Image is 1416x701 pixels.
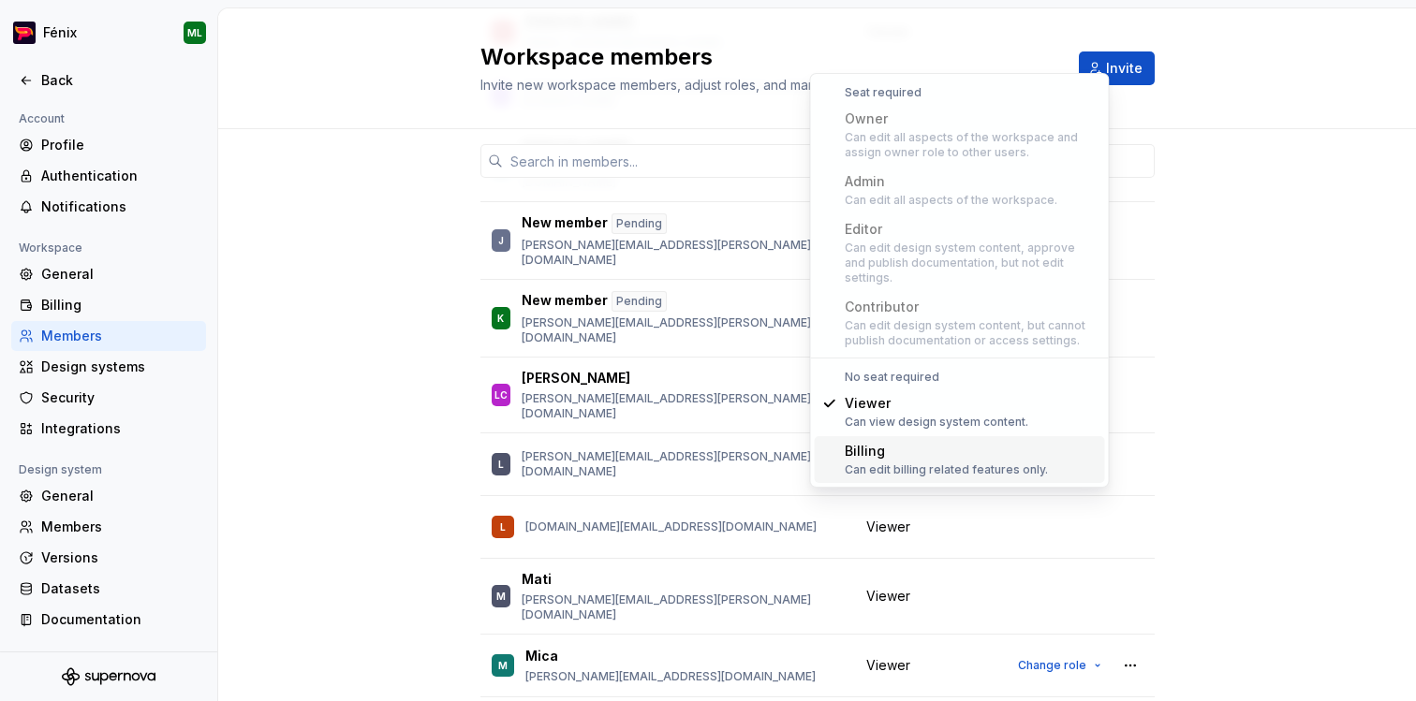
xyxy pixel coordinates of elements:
div: Design system [11,459,110,481]
div: L [500,518,506,536]
div: Documentation [41,610,199,629]
button: Invite [1079,51,1155,85]
p: [PERSON_NAME][EMAIL_ADDRESS][PERSON_NAME][DOMAIN_NAME] [522,592,844,622]
div: General [41,487,199,505]
div: Versions [41,548,199,567]
a: Members [11,512,206,542]
div: Authentication [41,167,199,185]
div: L [498,455,504,474]
div: Suggestions [811,74,1109,487]
div: J [498,231,504,250]
p: [PERSON_NAME][EMAIL_ADDRESS][DOMAIN_NAME] [525,669,816,684]
a: Profile [11,130,206,160]
div: General [41,265,199,284]
div: Fénix [43,23,77,42]
span: Viewer [866,518,910,536]
a: Billing [11,290,206,320]
div: Design systems [41,358,199,376]
div: ML [187,25,202,40]
p: Mica [525,647,558,665]
div: Notifications [41,197,199,216]
svg: Supernova Logo [62,667,155,686]
a: Integrations [11,414,206,444]
div: Viewer [845,394,1028,413]
span: Viewer [866,587,910,606]
a: Members [11,321,206,351]
button: Change role [1010,514,1110,540]
div: Back [41,71,199,90]
div: Account [11,108,72,130]
button: FénixML [4,12,214,53]
div: LC [494,386,508,404]
div: M [496,587,506,606]
a: Back [11,66,206,95]
a: Datasets [11,574,206,604]
h2: Workspace members [480,42,1056,72]
div: Can edit all aspects of the workspace and assign owner role to other users. [845,130,1098,160]
span: Viewer [866,656,910,675]
p: New member [522,213,608,234]
a: General [11,259,206,289]
div: Pending [612,291,667,312]
div: Workspace [11,237,90,259]
div: Editor [845,220,1098,239]
div: Can edit billing related features only. [845,462,1048,477]
p: [PERSON_NAME] [522,369,630,387]
p: Mati [522,570,552,589]
input: Search in members... [503,144,1155,178]
div: Can edit design system content, approve and publish documentation, but not edit settings. [845,241,1098,285]
div: Billing [845,442,1048,460]
span: Invite new workspace members, adjust roles, and manage your team. [480,77,908,93]
a: Notifications [11,192,206,222]
span: Change role [1018,589,1086,604]
div: No seat required [815,370,1105,385]
span: Invite [1106,59,1143,78]
p: New member [522,291,608,312]
div: K [497,309,504,328]
div: Members [41,327,199,345]
div: Can view design system content. [845,415,1028,430]
div: Profile [41,136,199,154]
div: Can edit all aspects of the workspace. [845,193,1057,208]
div: Can edit design system content, but cannot publish documentation or access settings. [845,318,1098,348]
button: Change role [1010,583,1110,609]
div: Security [41,388,199,407]
span: Change role [1018,519,1086,534]
p: [PERSON_NAME][EMAIL_ADDRESS][PERSON_NAME][DOMAIN_NAME] [522,238,844,268]
a: Authentication [11,161,206,191]
div: Owner [845,110,1098,128]
div: Admin [845,172,1057,191]
p: [PERSON_NAME][EMAIL_ADDRESS][PERSON_NAME][DOMAIN_NAME] [522,449,844,479]
div: Billing [41,296,199,314]
img: c22002f0-c20a-4db5-8808-0be8483c155a.png [13,22,36,44]
div: M [498,656,508,675]
p: [DOMAIN_NAME][EMAIL_ADDRESS][DOMAIN_NAME] [525,519,817,534]
a: Security [11,383,206,413]
div: Pending [612,213,667,234]
span: Change role [1018,658,1086,673]
div: Contributor [845,298,1098,316]
a: General [11,481,206,511]
div: Datasets [41,579,199,598]
div: Members [41,518,199,536]
div: Seat required [815,85,1105,100]
a: Design systems [11,352,206,382]
button: Change role [1010,652,1110,679]
a: Versions [11,543,206,573]
p: [PERSON_NAME][EMAIL_ADDRESS][PERSON_NAME][DOMAIN_NAME] [522,315,844,345]
div: Integrations [41,419,199,438]
p: [PERSON_NAME][EMAIL_ADDRESS][PERSON_NAME][DOMAIN_NAME] [522,391,844,421]
a: Documentation [11,605,206,635]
